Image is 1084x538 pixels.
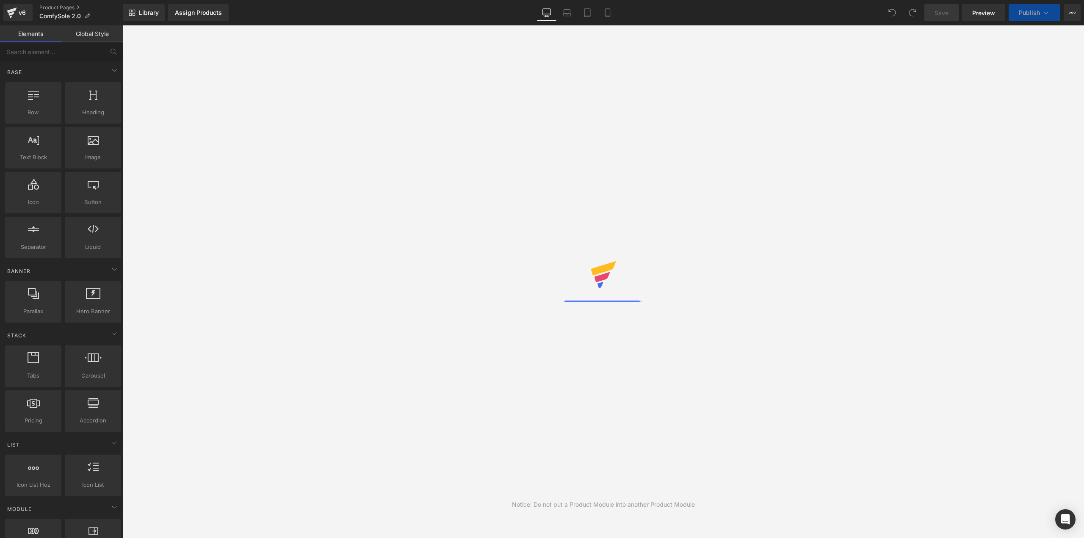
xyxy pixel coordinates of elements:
[8,198,59,207] span: Icon
[6,68,23,76] span: Base
[67,198,119,207] span: Button
[67,307,119,316] span: Hero Banner
[597,4,618,21] a: Mobile
[8,480,59,489] span: Icon List Hoz
[175,9,222,16] div: Assign Products
[1064,4,1081,21] button: More
[61,25,123,42] a: Global Style
[557,4,577,21] a: Laptop
[536,4,557,21] a: Desktop
[3,4,33,21] a: v6
[8,371,59,380] span: Tabs
[67,480,119,489] span: Icon List
[67,371,119,380] span: Carousel
[8,416,59,425] span: Pricing
[8,108,59,117] span: Row
[904,4,921,21] button: Redo
[577,4,597,21] a: Tablet
[8,153,59,162] span: Text Block
[67,416,119,425] span: Accordion
[67,108,119,117] span: Heading
[1055,509,1076,530] div: Open Intercom Messenger
[935,8,948,17] span: Save
[6,441,21,449] span: List
[512,500,695,509] div: Notice: Do not put a Product Module into another Product Module
[8,243,59,251] span: Separator
[17,7,28,18] div: v6
[6,267,31,275] span: Banner
[8,307,59,316] span: Parallax
[1009,4,1060,21] button: Publish
[884,4,901,21] button: Undo
[39,13,81,19] span: ComfySole 2.0
[139,9,159,17] span: Library
[6,505,33,513] span: Module
[67,153,119,162] span: Image
[962,4,1005,21] a: Preview
[6,331,27,339] span: Stack
[1019,9,1040,16] span: Publish
[67,243,119,251] span: Liquid
[123,4,165,21] a: New Library
[39,4,123,11] a: Product Pages
[972,8,995,17] span: Preview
